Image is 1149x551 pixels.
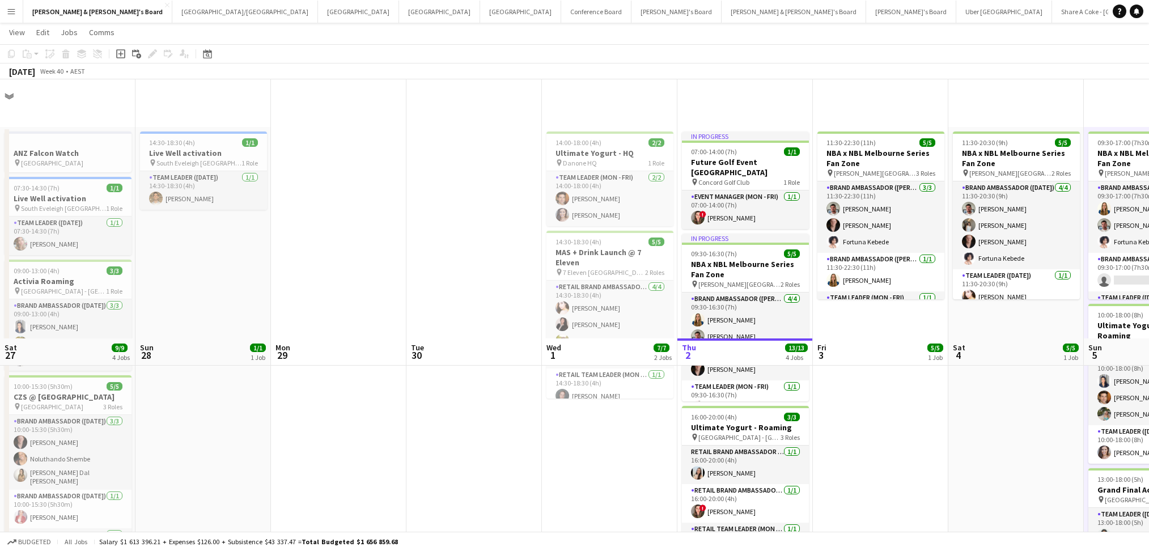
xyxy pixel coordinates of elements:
span: Jobs [61,27,78,37]
div: 14:30-18:30 (4h)5/5MAS + Drink Launch @ 7 Eleven 7 Eleven [GEOGRAPHIC_DATA]2 RolesRETAIL Brand Am... [546,231,673,399]
div: Salary $1 613 396.21 + Expenses $126.00 + Subsistence $43 337.47 = [99,537,398,546]
span: [GEOGRAPHIC_DATA] [21,402,83,411]
button: [PERSON_NAME]'s Board [631,1,722,23]
app-card-role: Team Leader (Mon - Fri)1/1 [817,291,944,330]
h3: Live Well activation [5,193,132,204]
h3: Live Well activation [140,148,267,158]
span: 2 Roles [645,268,664,277]
span: [PERSON_NAME][GEOGRAPHIC_DATA], [GEOGRAPHIC_DATA] [834,169,916,177]
span: Tue [411,342,424,353]
span: [PERSON_NAME][GEOGRAPHIC_DATA], [GEOGRAPHIC_DATA] [969,169,1052,177]
app-card-role: Brand Ambassador ([DATE])3/310:00-15:30 (5h30m)[PERSON_NAME]Noluthando Shembe[PERSON_NAME] Dal [P... [5,415,132,490]
div: In progress [682,132,809,141]
span: 1/1 [784,147,800,156]
app-card-role: Team Leader ([DATE])1/111:30-20:30 (9h)[PERSON_NAME] [953,269,1080,308]
div: [DATE] [9,66,35,77]
span: 14:30-18:30 (4h) [556,238,601,246]
span: 4 [951,349,965,362]
app-card-role: RETAIL Brand Ambassador (Mon - Fri)4/414:30-18:30 (4h)[PERSON_NAME][PERSON_NAME][PERSON_NAME][PER... [546,281,673,368]
span: 2 [680,349,696,362]
app-card-role: Brand Ambassador ([DATE])1/110:00-15:30 (5h30m)[PERSON_NAME] [5,490,132,528]
a: Jobs [56,25,82,40]
button: Conference Board [561,1,631,23]
button: [GEOGRAPHIC_DATA]/[GEOGRAPHIC_DATA] [172,1,318,23]
app-job-card: ANZ Falcon Watch [GEOGRAPHIC_DATA] [5,132,132,172]
span: 9/9 [112,344,128,352]
h3: CZS @ [GEOGRAPHIC_DATA] [5,392,132,402]
span: Sun [1088,342,1102,353]
span: Mon [275,342,290,353]
app-job-card: In progress07:00-14:00 (7h)1/1Future Golf Event [GEOGRAPHIC_DATA] Concord Golf Club1 RoleEvent Ma... [682,132,809,229]
span: 7/7 [654,344,669,352]
span: ! [699,505,706,511]
app-card-role: RETAIL Brand Ambassador (Mon - Fri)1/116:00-20:00 (4h)![PERSON_NAME] [682,484,809,523]
app-job-card: 14:00-18:00 (4h)2/2Ultimate Yogurt - HQ Danone HQ1 RoleTeam Leader (Mon - Fri)2/214:00-18:00 (4h)... [546,132,673,226]
div: 11:30-22:30 (11h)5/5NBA x NBL Melbourne Series Fan Zone [PERSON_NAME][GEOGRAPHIC_DATA], [GEOGRAPH... [817,132,944,299]
app-card-role: Team Leader ([DATE])1/107:30-14:30 (7h)[PERSON_NAME] [5,217,132,255]
div: 1 Job [1063,353,1078,362]
app-card-role: Brand Ambassador ([DATE])3/309:00-13:00 (4h)[PERSON_NAME][PERSON_NAME][PERSON_NAME] [5,299,132,371]
h3: NBA x NBL Melbourne Series Fan Zone [953,148,1080,168]
span: Sat [953,342,965,353]
button: [GEOGRAPHIC_DATA] [318,1,399,23]
span: ! [699,211,706,218]
span: 5/5 [927,344,943,352]
span: Danone HQ [563,159,597,167]
span: 1/1 [250,344,266,352]
button: [GEOGRAPHIC_DATA] [399,1,480,23]
span: 5 [1087,349,1102,362]
app-card-role: RETAIL Brand Ambassador (Mon - Fri)1/116:00-20:00 (4h)[PERSON_NAME] [682,446,809,484]
app-card-role: Brand Ambassador ([PERSON_NAME])1/111:30-22:30 (11h)[PERSON_NAME] [817,253,944,291]
div: 1 Job [928,353,943,362]
a: Comms [84,25,119,40]
span: 2/2 [648,138,664,147]
span: 30 [409,349,424,362]
app-card-role: Team Leader (Mon - Fri)1/109:30-16:30 (7h) [682,380,809,419]
button: [PERSON_NAME]'s Board [866,1,956,23]
div: AEST [70,67,85,75]
span: 5/5 [1063,344,1079,352]
div: 4 Jobs [786,353,807,362]
span: South Eveleigh [GEOGRAPHIC_DATA] [21,204,106,213]
button: [PERSON_NAME] & [PERSON_NAME]'s Board [23,1,172,23]
span: Fri [817,342,826,353]
app-job-card: 09:00-13:00 (4h)3/3Activia Roaming [GEOGRAPHIC_DATA] - [GEOGRAPHIC_DATA]1 RoleBrand Ambassador ([... [5,260,132,371]
a: View [5,25,29,40]
app-job-card: 14:30-18:30 (4h)1/1Live Well activation South Eveleigh [GEOGRAPHIC_DATA]1 RoleTeam Leader ([DATE]... [140,132,267,210]
app-card-role: Brand Ambassador ([PERSON_NAME])3/311:30-22:30 (11h)[PERSON_NAME][PERSON_NAME]Fortuna Kebede [817,181,944,253]
span: Sat [5,342,17,353]
app-job-card: In progress09:30-16:30 (7h)5/5NBA x NBL Melbourne Series Fan Zone [PERSON_NAME][GEOGRAPHIC_DATA],... [682,234,809,401]
span: 1 Role [106,204,122,213]
app-job-card: 11:30-20:30 (9h)5/5NBA x NBL Melbourne Series Fan Zone [PERSON_NAME][GEOGRAPHIC_DATA], [GEOGRAPHI... [953,132,1080,299]
app-card-role: RETAIL Team Leader (Mon - Fri)1/114:30-18:30 (4h)[PERSON_NAME] [546,368,673,407]
span: 1 [545,349,561,362]
span: 2 Roles [781,280,800,289]
span: Thu [682,342,696,353]
h3: MAS + Drink Launch @ 7 Eleven [546,247,673,268]
button: Uber [GEOGRAPHIC_DATA] [956,1,1052,23]
span: 5/5 [784,249,800,258]
span: Budgeted [18,538,51,546]
button: [PERSON_NAME] & [PERSON_NAME]'s Board [722,1,866,23]
span: Edit [36,27,49,37]
span: 10:00-15:30 (5h30m) [14,382,73,391]
span: 1/1 [107,184,122,192]
div: 2 Jobs [654,353,672,362]
span: 5/5 [919,138,935,147]
span: 3 Roles [916,169,935,177]
span: 09:00-13:00 (4h) [14,266,60,275]
span: 5/5 [107,382,122,391]
a: Edit [32,25,54,40]
div: In progress [682,234,809,243]
span: 3 [816,349,826,362]
span: Week 40 [37,67,66,75]
span: [GEOGRAPHIC_DATA] - [GEOGRAPHIC_DATA] [698,433,781,442]
button: Budgeted [6,536,53,548]
h3: NBA x NBL Melbourne Series Fan Zone [682,259,809,279]
span: 28 [138,349,154,362]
